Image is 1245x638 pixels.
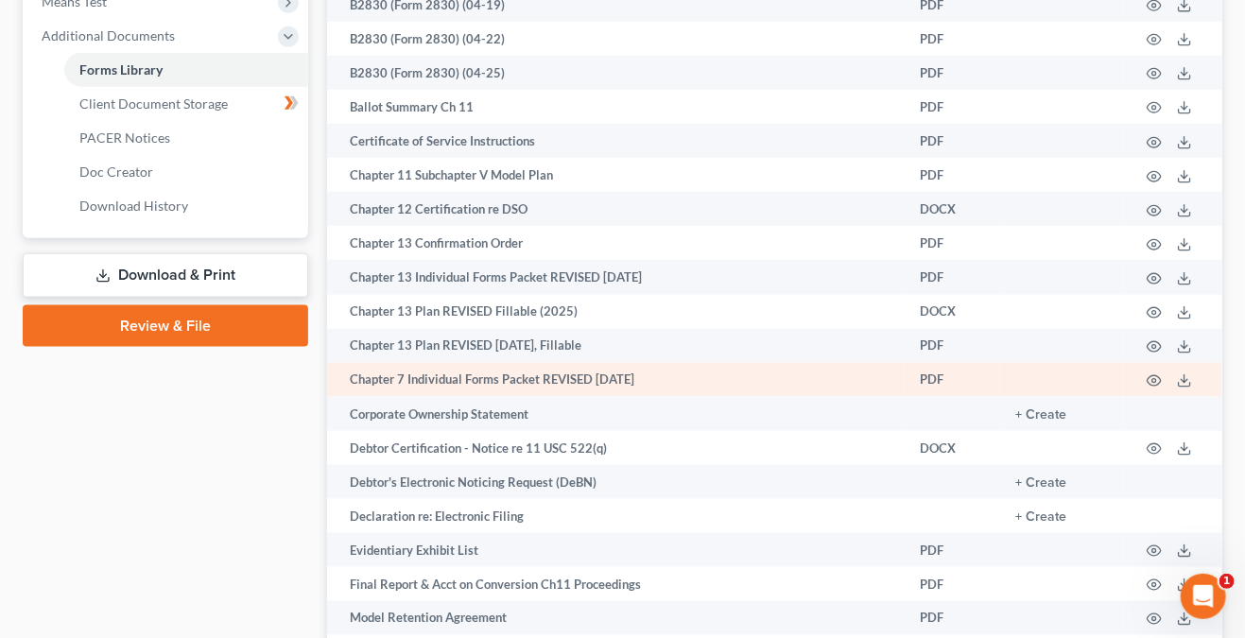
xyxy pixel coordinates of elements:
td: Certificate of Service Instructions [327,124,905,158]
button: + Create [1015,510,1066,524]
td: Chapter 13 Confirmation Order [327,226,905,260]
a: PACER Notices [64,121,308,155]
td: PDF [905,56,1000,90]
td: PDF [905,226,1000,260]
td: Chapter 13 Plan REVISED Fillable (2025) [327,295,905,329]
span: Doc Creator [79,164,153,180]
td: Chapter 13 Individual Forms Packet REVISED [DATE] [327,260,905,294]
td: PDF [905,158,1000,192]
td: PDF [905,90,1000,124]
td: DOCX [905,192,1000,226]
td: Final Report & Acct on Conversion Ch11 Proceedings [327,567,905,601]
a: Client Document Storage [64,87,308,121]
button: + Create [1015,408,1066,422]
td: PDF [905,363,1000,397]
td: B2830 (Form 2830) (04-25) [327,56,905,90]
span: 1 [1219,574,1235,589]
td: PDF [905,124,1000,158]
td: Chapter 11 Subchapter V Model Plan [327,158,905,192]
a: Doc Creator [64,155,308,189]
td: PDF [905,329,1000,363]
td: Ballot Summary Ch 11 [327,90,905,124]
a: Download & Print [23,253,308,298]
span: Client Document Storage [79,95,228,112]
td: Model Retention Agreement [327,601,905,635]
span: Download History [79,198,188,214]
td: DOCX [905,431,1000,465]
td: PDF [905,567,1000,601]
span: Additional Documents [42,27,175,43]
td: Debtor's Electronic Noticing Request (DeBN) [327,465,905,499]
td: Chapter 13 Plan REVISED [DATE], Fillable [327,329,905,363]
a: Download History [64,189,308,223]
a: Forms Library [64,53,308,87]
td: PDF [905,533,1000,567]
td: DOCX [905,295,1000,329]
td: Chapter 7 Individual Forms Packet REVISED [DATE] [327,363,905,397]
td: Corporate Ownership Statement [327,397,905,431]
button: + Create [1015,476,1066,490]
td: Declaration re: Electronic Filing [327,499,905,533]
td: Debtor Certification - Notice re 11 USC 522(q) [327,431,905,465]
td: B2830 (Form 2830) (04-22) [327,22,905,56]
a: Review & File [23,305,308,347]
td: Evidentiary Exhibit List [327,533,905,567]
span: PACER Notices [79,129,170,146]
td: PDF [905,22,1000,56]
td: Chapter 12 Certification re DSO [327,192,905,226]
td: PDF [905,260,1000,294]
span: Forms Library [79,61,163,78]
td: PDF [905,601,1000,635]
iframe: Intercom live chat [1181,574,1226,619]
